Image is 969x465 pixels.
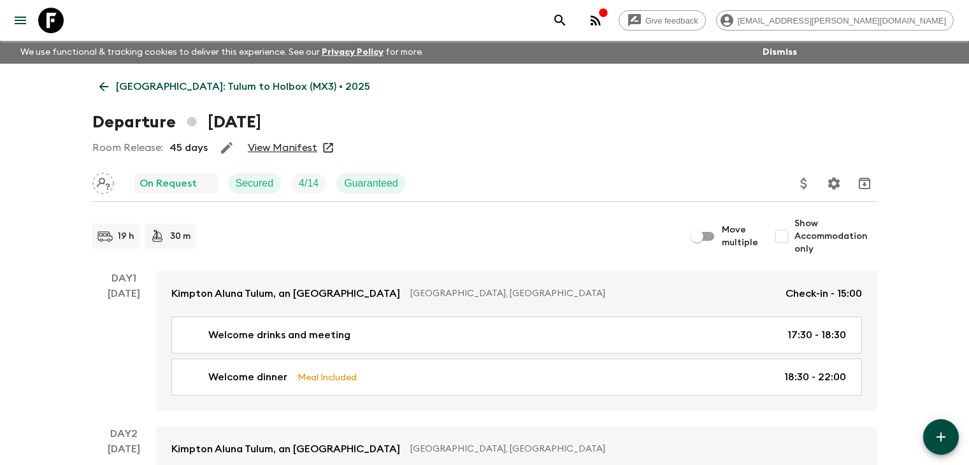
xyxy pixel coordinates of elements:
button: Update Price, Early Bird Discount and Costs [791,171,817,196]
div: Secured [228,173,282,194]
button: Settings [821,171,847,196]
div: [DATE] [108,286,140,411]
p: [GEOGRAPHIC_DATA], [GEOGRAPHIC_DATA] [410,287,775,300]
p: Room Release: [92,140,163,155]
p: Welcome drinks and meeting [208,327,350,343]
span: Assign pack leader [92,176,114,187]
p: On Request [140,176,197,191]
span: Show Accommodation only [794,217,877,255]
p: Guaranteed [344,176,398,191]
p: Kimpton Aluna Tulum, an [GEOGRAPHIC_DATA] [171,286,400,301]
button: Dismiss [759,43,800,61]
p: We use functional & tracking cookies to deliver this experience. See our for more. [15,41,429,64]
a: Privacy Policy [322,48,384,57]
a: [GEOGRAPHIC_DATA]: Tulum to Holbox (MX3) • 2025 [92,74,377,99]
p: Welcome dinner [208,369,287,385]
a: Kimpton Aluna Tulum, an [GEOGRAPHIC_DATA][GEOGRAPHIC_DATA], [GEOGRAPHIC_DATA]Check-in - 15:00 [156,271,877,317]
p: 19 h [118,230,134,243]
span: Move multiple [722,224,759,249]
p: Day 2 [92,426,156,441]
p: Kimpton Aluna Tulum, an [GEOGRAPHIC_DATA] [171,441,400,457]
p: [GEOGRAPHIC_DATA]: Tulum to Holbox (MX3) • 2025 [116,79,370,94]
a: View Manifest [248,141,317,154]
button: menu [8,8,33,33]
p: 45 days [169,140,208,155]
p: 4 / 14 [299,176,319,191]
p: Secured [236,176,274,191]
a: Give feedback [619,10,706,31]
p: [GEOGRAPHIC_DATA], [GEOGRAPHIC_DATA] [410,443,852,455]
a: Welcome dinnerMeal Included18:30 - 22:00 [171,359,862,396]
p: Meal Included [298,370,357,384]
p: 30 m [170,230,190,243]
h1: Departure [DATE] [92,110,261,135]
div: Trip Fill [291,173,326,194]
button: Archive (Completed, Cancelled or Unsynced Departures only) [852,171,877,196]
div: [EMAIL_ADDRESS][PERSON_NAME][DOMAIN_NAME] [716,10,954,31]
span: Give feedback [638,16,705,25]
p: 18:30 - 22:00 [784,369,846,385]
button: search adventures [547,8,573,33]
p: 17:30 - 18:30 [787,327,846,343]
span: [EMAIL_ADDRESS][PERSON_NAME][DOMAIN_NAME] [731,16,953,25]
a: Welcome drinks and meeting17:30 - 18:30 [171,317,862,354]
p: Check-in - 15:00 [786,286,862,301]
p: Day 1 [92,271,156,286]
